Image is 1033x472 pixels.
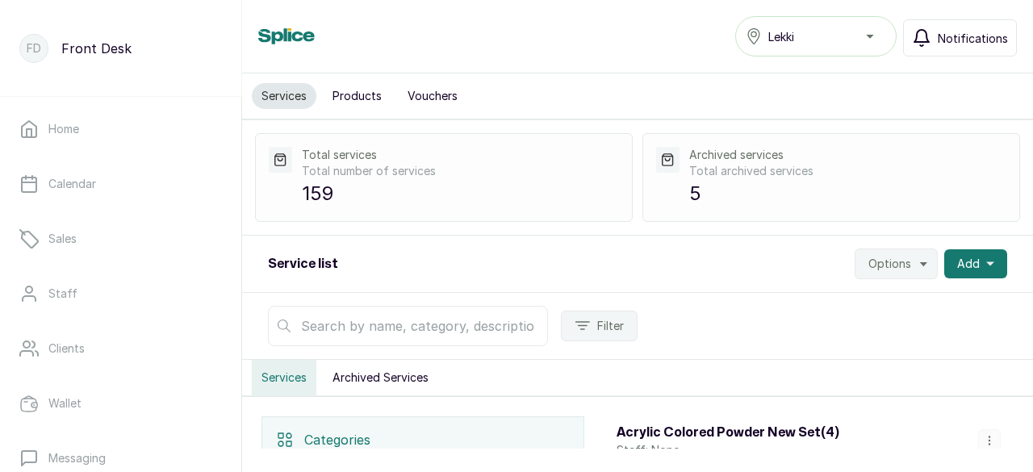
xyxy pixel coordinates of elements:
p: 5 [689,179,1006,208]
span: Lekki [768,28,794,45]
p: Staff: None [617,442,839,458]
p: Staff [48,286,77,302]
p: Total number of services [302,163,619,179]
span: Notifications [938,30,1008,47]
button: Notifications [903,19,1017,56]
p: Messaging [48,450,106,466]
a: Clients [13,326,228,371]
button: Add [944,249,1007,278]
a: Wallet [13,381,228,426]
h2: Service list [268,254,338,274]
button: Options [855,249,938,279]
p: Clients [48,340,85,357]
p: FD [27,40,41,56]
p: Total services [302,147,619,163]
p: Wallet [48,395,82,411]
p: Sales [48,231,77,247]
button: Filter [561,311,638,341]
button: Archived Services [323,360,438,395]
a: Sales [13,216,228,261]
p: Total archived services [689,163,1006,179]
p: Front Desk [61,39,132,58]
button: Services [252,360,316,395]
p: Categories [304,430,370,449]
p: Calendar [48,176,96,192]
span: Add [957,256,980,272]
span: Options [868,256,911,272]
button: Vouchers [398,83,467,109]
input: Search by name, category, description, price [268,306,548,346]
span: Filter [597,318,624,334]
a: Home [13,107,228,152]
p: Home [48,121,79,137]
a: Staff [13,271,228,316]
button: Products [323,83,391,109]
button: Lekki [735,16,897,56]
button: Services [252,83,316,109]
p: 159 [302,179,619,208]
p: Archived services [689,147,1006,163]
h3: Acrylic colored powder new set ( 4 ) [617,423,839,442]
a: Calendar [13,161,228,207]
